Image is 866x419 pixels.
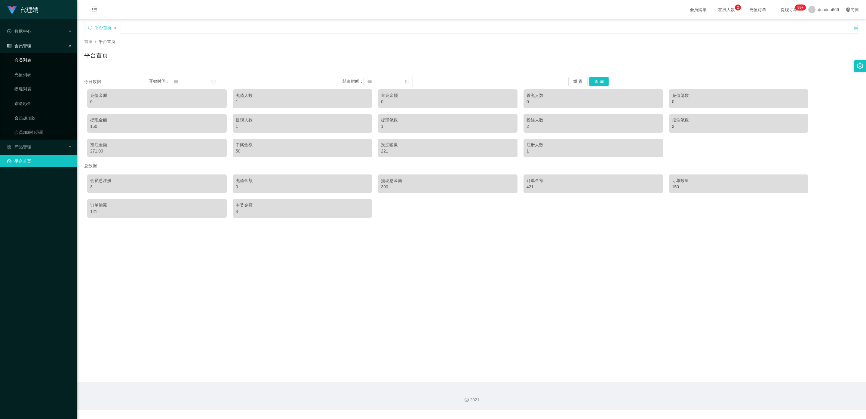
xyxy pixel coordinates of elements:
div: 0 [90,99,224,105]
div: 121 [90,208,224,215]
div: 300 [381,184,514,190]
a: 会员加扣款 [14,112,72,124]
span: 首页 [84,39,93,44]
i: 图标: sync [88,26,92,30]
div: 提现金额 [90,117,224,123]
div: 中奖金额 [236,202,369,208]
div: 0 [236,184,369,190]
div: 投注笔数 [672,117,806,123]
button: 重 置 [568,77,588,86]
i: 图标: table [7,44,11,48]
div: 3 [90,184,224,190]
div: 0 [527,99,660,105]
h1: 平台首页 [84,51,108,60]
a: 图标: dashboard平台首页 [7,155,72,167]
div: 充值金额 [236,177,369,184]
div: 150 [90,123,224,130]
a: 会员列表 [14,54,72,66]
a: 赠送彩金 [14,97,72,109]
a: 会员加减打码量 [14,126,72,138]
span: 产品管理 [7,144,31,149]
div: 充值笔数 [672,92,806,99]
sup: 1181 [795,5,806,11]
img: logo.9652507e.png [7,6,17,14]
div: 271.00 [90,148,224,154]
span: 充值订单 [746,8,769,12]
div: 投注输赢 [381,142,514,148]
i: 图标: menu-fold [84,0,105,20]
div: 提现总金额 [381,177,514,184]
i: 图标: copyright [465,398,469,402]
div: 中奖金额 [236,142,369,148]
div: 2021 [82,397,861,403]
i: 图标: calendar [211,79,216,84]
span: 在线人数 [715,8,738,12]
div: 421 [527,184,660,190]
div: 50 [236,148,369,154]
div: 1 [527,148,660,154]
a: 代理端 [7,7,38,12]
span: / [95,39,96,44]
div: 4 [236,208,369,215]
div: 充值人数 [236,92,369,99]
div: 150 [672,184,806,190]
i: 图标: global [846,8,850,12]
p: 2 [737,5,739,11]
div: 会员总注册 [90,177,224,184]
i: 图标: appstore-o [7,145,11,149]
div: 投注金额 [90,142,224,148]
div: 注册人数 [527,142,660,148]
div: 订单输赢 [90,202,224,208]
div: 1 [236,123,369,130]
div: 订单金额 [527,177,660,184]
span: 平台首页 [99,39,115,44]
sup: 2 [735,5,741,11]
i: 图标: unlock [853,24,859,30]
div: 0 [381,99,514,105]
div: 投注人数 [527,117,660,123]
div: 订单数量 [672,177,806,184]
div: 0 [672,99,806,105]
span: 数据中心 [7,29,31,34]
span: 开始时间： [149,79,170,84]
i: 图标: calendar [405,79,409,84]
h1: 代理端 [20,0,38,20]
i: 图标: setting [857,63,863,69]
i: 图标: close [113,26,117,30]
a: 提现列表 [14,83,72,95]
div: 提现笔数 [381,117,514,123]
span: 提现订单 [778,8,800,12]
div: 提现人数 [236,117,369,123]
a: 充值列表 [14,69,72,81]
div: 2 [672,123,806,130]
span: 结束时间： [342,79,364,84]
div: 221 [381,148,514,154]
div: 今日数据 [84,79,149,85]
div: 平台首页 [95,22,112,33]
div: 1 [381,123,514,130]
div: 2 [527,123,660,130]
button: 查 询 [589,77,609,86]
span: 会员管理 [7,43,31,48]
div: 充值金额 [90,92,224,99]
div: 1 [236,99,369,105]
div: 总数据 [84,160,859,171]
div: 首充人数 [527,92,660,99]
div: 首充金额 [381,92,514,99]
i: 图标: check-circle-o [7,29,11,33]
